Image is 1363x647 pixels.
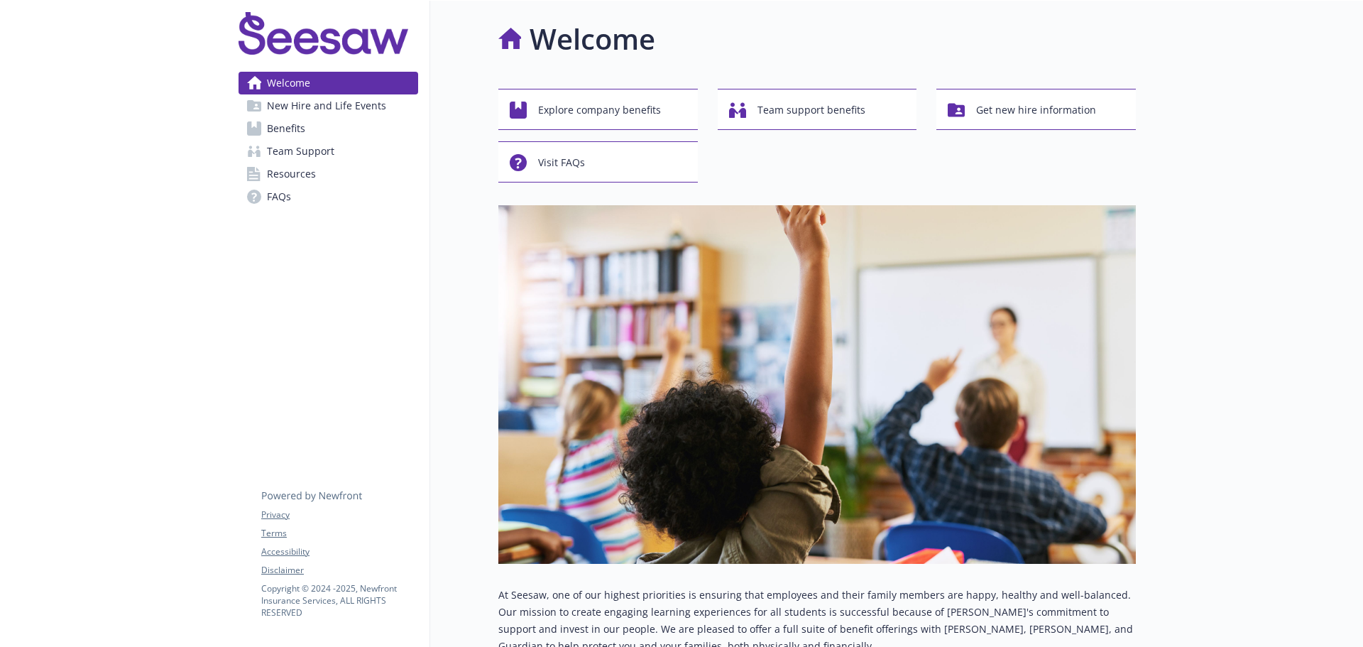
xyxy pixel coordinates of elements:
a: Resources [239,163,418,185]
a: Terms [261,527,417,540]
a: Accessibility [261,545,417,558]
a: New Hire and Life Events [239,94,418,117]
button: Visit FAQs [498,141,698,183]
span: Benefits [267,117,305,140]
span: Welcome [267,72,310,94]
span: Explore company benefits [538,97,661,124]
p: Copyright © 2024 - 2025 , Newfront Insurance Services, ALL RIGHTS RESERVED [261,582,417,619]
img: overview page banner [498,205,1136,564]
a: FAQs [239,185,418,208]
span: Resources [267,163,316,185]
button: Team support benefits [718,89,917,130]
a: Disclaimer [261,564,417,577]
button: Explore company benefits [498,89,698,130]
button: Get new hire information [936,89,1136,130]
span: Team Support [267,140,334,163]
span: New Hire and Life Events [267,94,386,117]
h1: Welcome [530,18,655,60]
a: Welcome [239,72,418,94]
a: Team Support [239,140,418,163]
span: Team support benefits [757,97,865,124]
a: Privacy [261,509,417,521]
span: Get new hire information [976,97,1096,124]
span: Visit FAQs [538,149,585,176]
span: FAQs [267,185,291,208]
a: Benefits [239,117,418,140]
